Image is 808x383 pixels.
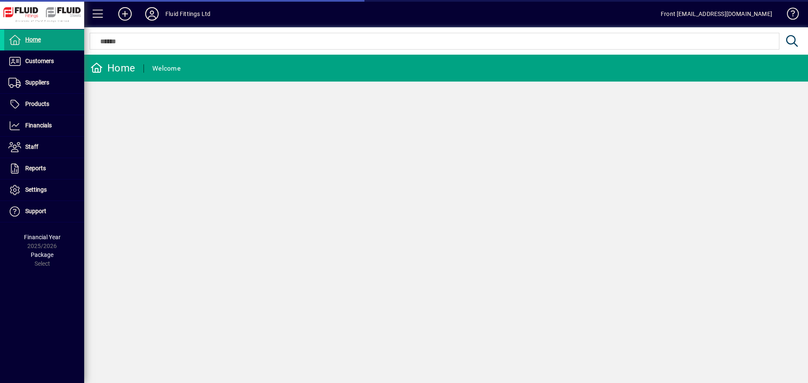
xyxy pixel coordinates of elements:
a: Support [4,201,84,222]
a: Financials [4,115,84,136]
div: Home [90,61,135,75]
a: Products [4,94,84,115]
span: Financials [25,122,52,129]
div: Welcome [152,62,181,75]
span: Financial Year [24,234,61,240]
span: Staff [25,143,38,150]
span: Package [31,251,53,258]
a: Reports [4,158,84,179]
span: Products [25,100,49,107]
button: Add [112,6,138,21]
span: Support [25,208,46,214]
a: Suppliers [4,72,84,93]
button: Profile [138,6,165,21]
a: Customers [4,51,84,72]
div: Front [EMAIL_ADDRESS][DOMAIN_NAME] [661,7,772,21]
span: Customers [25,58,54,64]
span: Home [25,36,41,43]
span: Suppliers [25,79,49,86]
a: Knowledge Base [781,2,797,29]
span: Reports [25,165,46,172]
span: Settings [25,186,47,193]
a: Staff [4,137,84,158]
div: Fluid Fittings Ltd [165,7,210,21]
a: Settings [4,180,84,201]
